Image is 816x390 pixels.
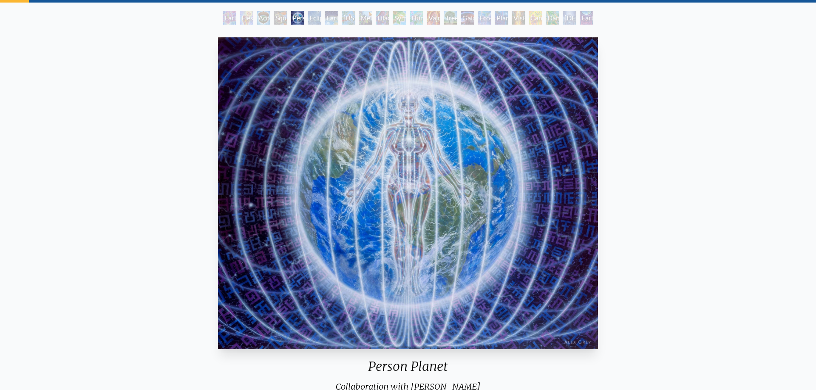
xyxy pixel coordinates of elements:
[444,11,457,25] div: Tree & Person
[563,11,576,25] div: [DEMOGRAPHIC_DATA] in the Ocean of Awareness
[215,359,601,381] div: Person Planet
[291,11,304,25] div: Person Planet
[376,11,389,25] div: Lilacs
[223,11,236,25] div: Earth Witness
[342,11,355,25] div: [US_STATE] Song
[325,11,338,25] div: Earth Energies
[427,11,440,25] div: Vajra Horse
[410,11,423,25] div: Humming Bird
[274,11,287,25] div: Squirrel
[359,11,372,25] div: Metamorphosis
[257,11,270,25] div: Acorn Dream
[580,11,593,25] div: Earthmind
[478,11,491,25] div: Eco-Atlas
[512,11,525,25] div: Vision Tree
[546,11,559,25] div: Dance of Cannabia
[495,11,508,25] div: Planetary Prayers
[240,11,253,25] div: Flesh of the Gods
[461,11,474,25] div: Gaia
[529,11,542,25] div: Cannabis Mudra
[308,11,321,25] div: Eclipse
[393,11,406,25] div: Symbiosis: Gall Wasp & Oak Tree
[218,37,598,349] img: person-planet-2000-alex-grey-&-allyson-grey-watermarked.jpg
